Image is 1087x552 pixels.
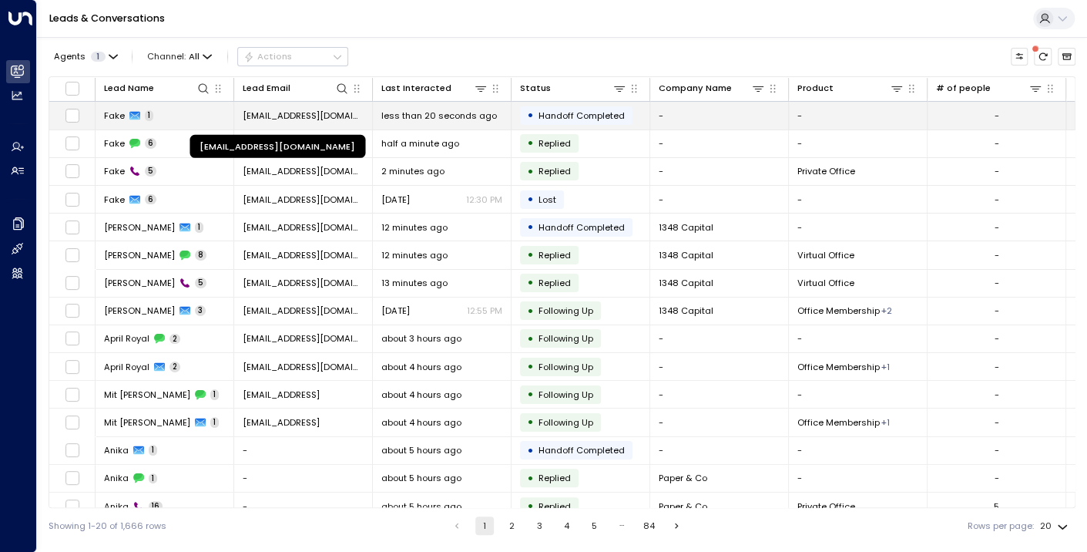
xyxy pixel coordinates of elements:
span: 1348 Capital [659,221,713,234]
span: Toggle select row [65,303,80,318]
span: Toggle select row [65,499,80,514]
button: Go to page 84 [640,517,659,535]
span: Replied [538,137,571,150]
span: Replied [538,249,571,261]
button: Actions [237,47,348,66]
div: Lead Name [104,81,154,96]
span: about 3 hours ago [381,332,461,345]
button: Go to page 3 [530,517,549,535]
span: about 5 hours ago [381,472,461,484]
button: Go to page 5 [585,517,603,535]
span: 8 [195,250,206,261]
div: Status [520,81,626,96]
div: - [995,389,999,401]
div: - [995,332,999,345]
p: 12:30 PM [466,194,502,206]
span: cordariopruitt@1348capital.com [243,221,364,234]
span: April Royal [104,361,149,373]
td: - [789,214,928,241]
div: • [527,161,534,182]
span: 13 minutes ago [381,277,448,289]
span: Following Up [538,416,593,429]
span: Cordairo Pruitt [104,249,175,261]
div: [EMAIL_ADDRESS][DOMAIN_NAME] [190,135,365,158]
td: - [650,158,789,185]
div: 20 [1040,517,1071,536]
span: Fake [104,109,125,122]
span: Toggle select row [65,470,80,486]
td: - [789,186,928,213]
span: Office Membership [797,361,880,373]
span: Mit Acharya [104,416,190,429]
div: Last Interacted [381,81,451,96]
span: about 4 hours ago [381,361,461,373]
span: april.royal@ymail.com [243,332,364,345]
td: - [789,102,928,129]
span: Yesterday [381,305,410,317]
span: Office Membership [797,305,880,317]
span: Toggle select row [65,136,80,151]
td: - [650,130,789,157]
button: Customize [1011,48,1028,66]
span: Toggle select row [65,331,80,346]
span: Anika [104,472,129,484]
td: - [650,102,789,129]
span: 1 [145,110,153,121]
span: Replied [538,500,571,513]
div: • [527,189,534,210]
div: # of people [936,81,991,96]
span: Toggle select row [65,192,80,207]
td: - [234,465,373,492]
span: All [189,52,200,62]
td: - [650,409,789,436]
div: • [527,272,534,293]
span: mit.acharya@careervest.ai [243,389,320,401]
span: 1348 Capital [659,277,713,289]
span: Cordairo Pruitt [104,305,175,317]
span: about 5 hours ago [381,500,461,513]
span: Jul 03, 2025 [381,194,410,206]
div: Actions [243,51,292,62]
span: Anika [104,444,129,456]
td: - [789,130,928,157]
div: - [995,221,999,234]
div: • [527,468,534,489]
div: # of people [936,81,1042,96]
span: Private Office [797,165,855,177]
span: 1 [149,445,157,456]
span: 1 [91,52,106,62]
span: 12 minutes ago [381,221,448,234]
div: • [527,440,534,461]
div: 5 [994,500,999,513]
span: Toggle select row [65,443,80,458]
div: Lead Name [104,81,210,96]
span: Toggle select row [65,359,80,375]
span: Channel: [143,48,217,65]
div: • [527,412,534,433]
span: 1 [195,222,203,233]
span: Virtual Office [797,277,854,289]
div: Product [797,81,834,96]
span: April Royal [104,332,149,345]
div: Product [797,81,904,96]
div: • [527,356,534,377]
td: - [650,353,789,380]
span: 6 [145,138,156,149]
button: page 1 [475,517,494,535]
div: Company Name [659,81,765,96]
span: Toggle select row [65,275,80,291]
span: Toggle select row [65,415,80,430]
button: Go to next page [667,517,686,535]
div: - [995,137,999,150]
span: Replied [538,165,571,177]
button: Go to page 4 [558,517,576,535]
div: - [995,165,999,177]
div: Showing 1-20 of 1,666 rows [49,520,166,533]
div: - [995,249,999,261]
span: Anika [104,500,129,513]
span: Toggle select row [65,220,80,235]
nav: pagination navigation [447,517,686,535]
span: about 5 hours ago [381,444,461,456]
span: 1 [210,389,219,400]
label: Rows per page: [968,520,1034,533]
